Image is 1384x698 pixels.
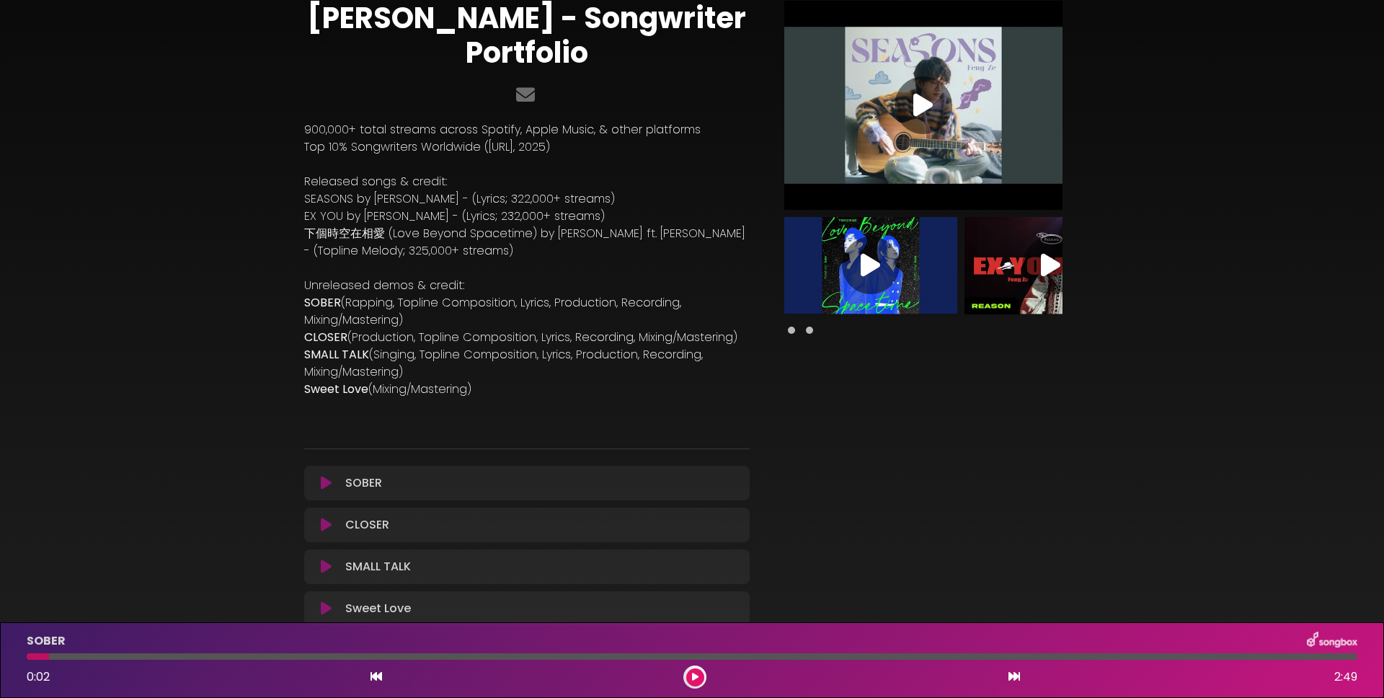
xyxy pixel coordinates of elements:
strong: SMALL TALK [304,346,369,363]
img: Video Thumbnail [964,217,1137,314]
p: EX YOU by [PERSON_NAME] - (Lyrics; 232,000+ streams) [304,208,750,225]
p: Sweet Love [345,600,411,617]
p: Unreleased demos & credit: [304,277,750,294]
p: CLOSER [345,516,389,534]
p: SOBER [27,632,66,650]
p: SMALL TALK [345,558,411,575]
p: Released songs & credit: [304,173,750,190]
p: 下個時空在相愛 (Love Beyond Spacetime) by [PERSON_NAME] ft. [PERSON_NAME] - (Topline Melody; 325,000+ st... [304,225,750,260]
img: Video Thumbnail [784,1,1063,210]
p: (Mixing/Mastering) [304,381,750,398]
p: SOBER [345,474,382,492]
img: Video Thumbnail [784,217,957,314]
p: (Singing, Topline Composition, Lyrics, Production, Recording, Mixing/Mastering) [304,346,750,381]
p: SEASONS by [PERSON_NAME] - (Lyrics; 322,000+ streams) [304,190,750,208]
strong: CLOSER [304,329,347,345]
p: (Production, Topline Composition, Lyrics, Recording, Mixing/Mastering) [304,329,750,346]
p: Top 10% Songwriters Worldwide ([URL], 2025) [304,138,750,156]
h1: [PERSON_NAME] - Songwriter Portfolio [304,1,750,70]
img: songbox-logo-white.png [1307,632,1357,650]
strong: SOBER [304,294,341,311]
span: 2:49 [1334,668,1357,686]
strong: Sweet Love [304,381,368,397]
p: 900,000+ total streams across Spotify, Apple Music, & other platforms [304,121,750,138]
span: 0:02 [27,668,50,685]
p: (Rapping, Topline Composition, Lyrics, Production, Recording, Mixing/Mastering) [304,294,750,329]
